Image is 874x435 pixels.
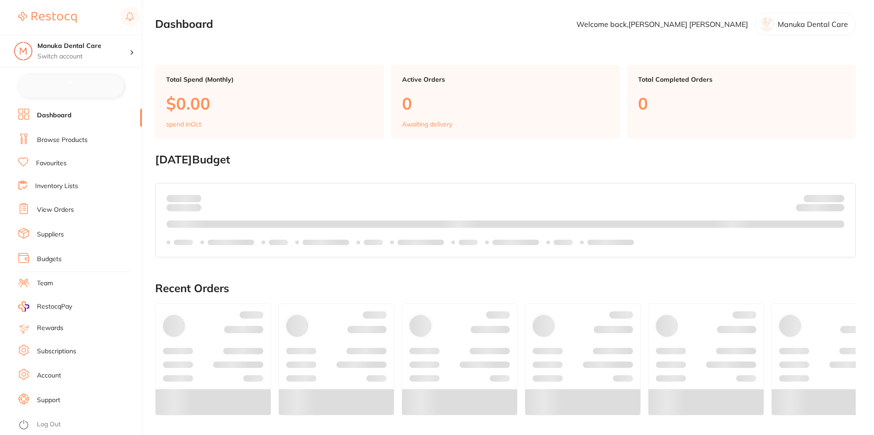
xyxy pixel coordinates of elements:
a: Support [37,396,60,405]
a: Total Spend (Monthly)$0.00spend inOct [155,65,384,139]
img: RestocqPay [18,301,29,312]
strong: $NaN [827,194,844,202]
p: Awaiting delivery [402,121,452,128]
a: View Orders [37,205,74,215]
p: $0.00 [166,94,373,113]
p: Manuka Dental Care [778,20,848,28]
p: Active Orders [402,76,609,83]
p: Labels [459,239,478,246]
a: Inventory Lists [35,182,78,191]
p: Labels extended [587,239,634,246]
a: Active Orders0Awaiting delivery [391,65,620,139]
a: Subscriptions [37,347,76,356]
h4: Manuka Dental Care [37,42,130,51]
img: Manuka Dental Care [14,42,32,60]
p: Labels [174,239,193,246]
p: Switch account [37,52,130,61]
p: Labels extended [303,239,349,246]
a: RestocqPay [18,301,72,312]
p: 0 [402,94,609,113]
strong: $0.00 [185,194,201,202]
img: Restocq Logo [18,12,77,23]
p: Budget: [804,194,844,202]
p: Labels [554,239,573,246]
p: Total Completed Orders [638,76,845,83]
h2: Recent Orders [155,282,856,295]
p: Remaining: [796,202,844,213]
span: RestocqPay [37,302,72,311]
a: Dashboard [37,111,72,120]
a: Suppliers [37,230,64,239]
a: Rewards [37,324,63,333]
a: Account [37,371,61,380]
h2: [DATE] Budget [155,153,856,166]
a: Browse Products [37,136,88,145]
p: spend in Oct [166,121,201,128]
a: Budgets [37,255,62,264]
p: Labels [269,239,288,246]
a: Log Out [37,420,61,429]
h2: Dashboard [155,18,213,31]
p: Labels extended [208,239,254,246]
p: Labels extended [492,239,539,246]
button: Log Out [18,418,139,432]
a: Team [37,279,53,288]
p: month [167,202,201,213]
a: Favourites [36,159,67,168]
p: 0 [638,94,845,113]
a: Restocq Logo [18,7,77,28]
p: Labels [364,239,383,246]
p: Spent: [167,194,201,202]
p: Total Spend (Monthly) [166,76,373,83]
strong: $0.00 [828,205,844,214]
p: Welcome back, [PERSON_NAME] [PERSON_NAME] [576,20,748,28]
a: Total Completed Orders0 [627,65,856,139]
p: Labels extended [398,239,444,246]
